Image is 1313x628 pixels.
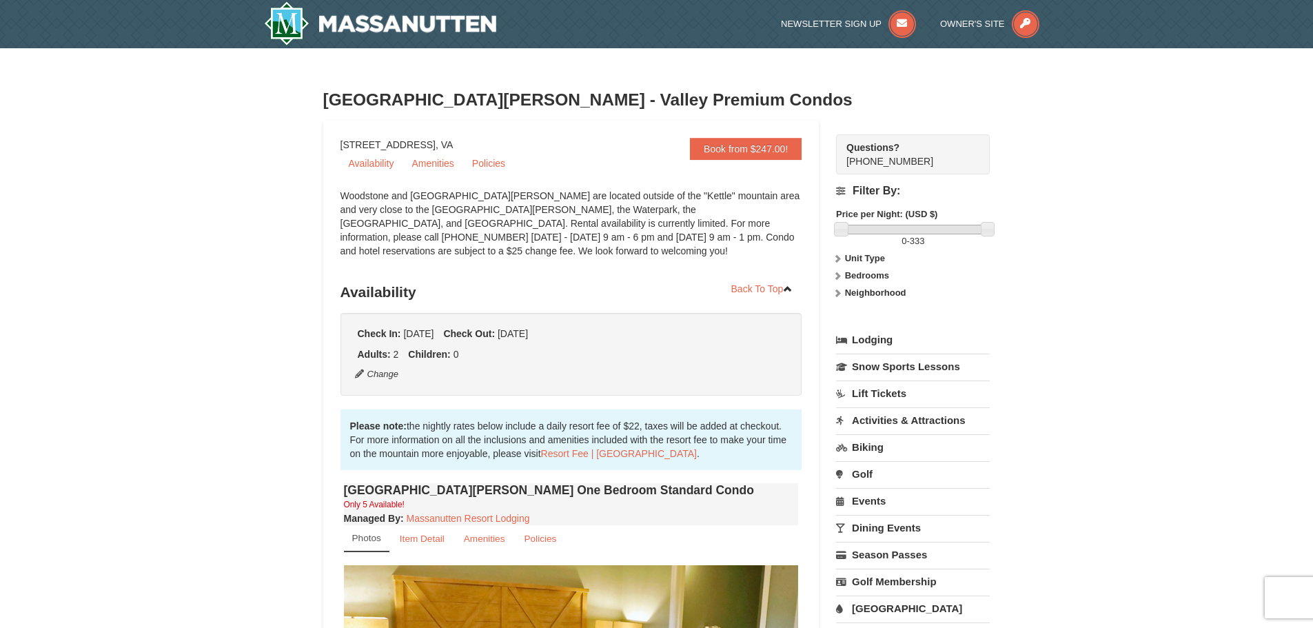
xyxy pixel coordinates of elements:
a: Amenities [455,525,514,552]
span: [DATE] [498,328,528,339]
button: Change [354,367,400,382]
strong: Unit Type [845,253,885,263]
a: Massanutten Resort Lodging [407,513,530,524]
h4: [GEOGRAPHIC_DATA][PERSON_NAME] One Bedroom Standard Condo [344,483,799,497]
span: 333 [910,236,925,246]
strong: Neighborhood [845,287,906,298]
a: Availability [340,153,403,174]
a: Amenities [403,153,462,174]
span: 0 [454,349,459,360]
small: Only 5 Available! [344,500,405,509]
span: 0 [902,236,906,246]
small: Amenities [464,534,505,544]
a: Lift Tickets [836,381,990,406]
a: Massanutten Resort [264,1,497,45]
small: Item Detail [400,534,445,544]
span: Newsletter Sign Up [781,19,882,29]
h4: Filter By: [836,185,990,197]
a: Golf Membership [836,569,990,594]
strong: Check In: [358,328,401,339]
a: Activities & Attractions [836,407,990,433]
h3: [GEOGRAPHIC_DATA][PERSON_NAME] - Valley Premium Condos [323,86,990,114]
span: 2 [394,349,399,360]
strong: Please note: [350,421,407,432]
strong: Bedrooms [845,270,889,281]
strong: Questions? [846,142,899,153]
strong: Check Out: [443,328,495,339]
strong: Children: [408,349,450,360]
a: [GEOGRAPHIC_DATA] [836,596,990,621]
a: Back To Top [722,278,802,299]
a: Resort Fee | [GEOGRAPHIC_DATA] [541,448,697,459]
small: Photos [352,533,381,543]
a: Golf [836,461,990,487]
a: Snow Sports Lessons [836,354,990,379]
a: Photos [344,525,389,552]
span: [PHONE_NUMBER] [846,141,965,167]
a: Newsletter Sign Up [781,19,916,29]
span: Owner's Site [940,19,1005,29]
a: Policies [464,153,513,174]
label: - [836,234,990,248]
div: Woodstone and [GEOGRAPHIC_DATA][PERSON_NAME] are located outside of the "Kettle" mountain area an... [340,189,802,272]
strong: Adults: [358,349,391,360]
img: Massanutten Resort Logo [264,1,497,45]
a: Events [836,488,990,514]
div: the nightly rates below include a daily resort fee of $22, taxes will be added at checkout. For m... [340,409,802,470]
a: Owner's Site [940,19,1039,29]
small: Policies [524,534,556,544]
a: Biking [836,434,990,460]
a: Lodging [836,327,990,352]
strong: Price per Night: (USD $) [836,209,937,219]
a: Item Detail [391,525,454,552]
a: Dining Events [836,515,990,540]
a: Policies [515,525,565,552]
a: Book from $247.00! [690,138,802,160]
span: [DATE] [403,328,434,339]
strong: : [344,513,404,524]
span: Managed By [344,513,400,524]
a: Season Passes [836,542,990,567]
h3: Availability [340,278,802,306]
